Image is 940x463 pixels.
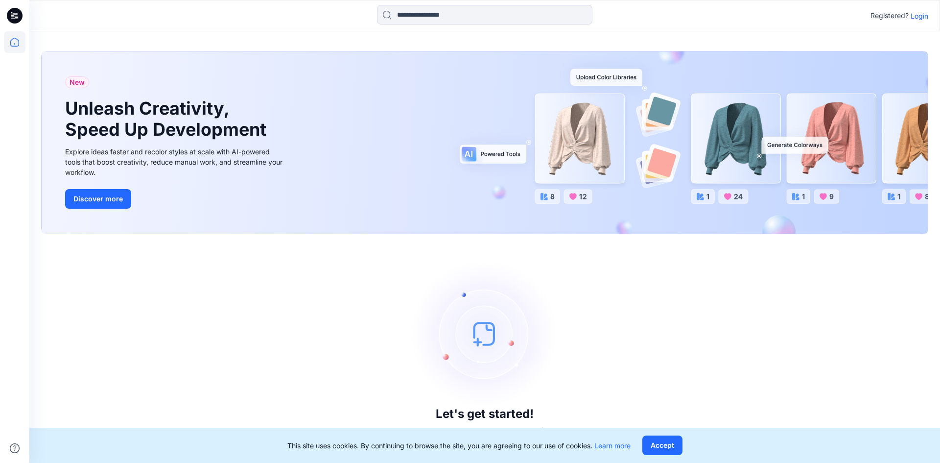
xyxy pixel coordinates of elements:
img: empty-state-image.svg [411,260,558,407]
button: Discover more [65,189,131,209]
p: Registered? [870,10,909,22]
a: Learn more [594,441,631,450]
a: Discover more [65,189,285,209]
h1: Unleash Creativity, Speed Up Development [65,98,271,140]
p: Login [911,11,928,21]
button: Accept [642,436,682,455]
p: This site uses cookies. By continuing to browse the site, you are agreeing to our use of cookies. [287,440,631,451]
p: Click New to add a style or create a folder. [405,425,564,437]
h3: Let's get started! [436,407,534,421]
div: Explore ideas faster and recolor styles at scale with AI-powered tools that boost creativity, red... [65,146,285,177]
span: New [70,76,85,88]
